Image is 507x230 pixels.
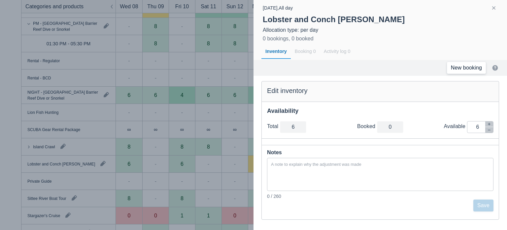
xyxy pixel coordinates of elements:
[267,193,493,200] div: 0 / 260
[267,123,280,130] div: Total
[267,148,493,157] div: Notes
[267,87,493,95] div: Edit inventory
[357,123,377,130] div: Booked
[447,62,486,74] a: New booking
[444,123,467,130] div: Available
[263,4,293,12] div: [DATE] , All day
[267,107,493,115] div: Availability
[263,15,405,24] strong: Lobster and Conch [PERSON_NAME]
[263,27,498,33] div: Allocation type: per day
[261,44,291,59] div: Inventory
[263,35,314,43] div: 0 bookings, 0 booked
